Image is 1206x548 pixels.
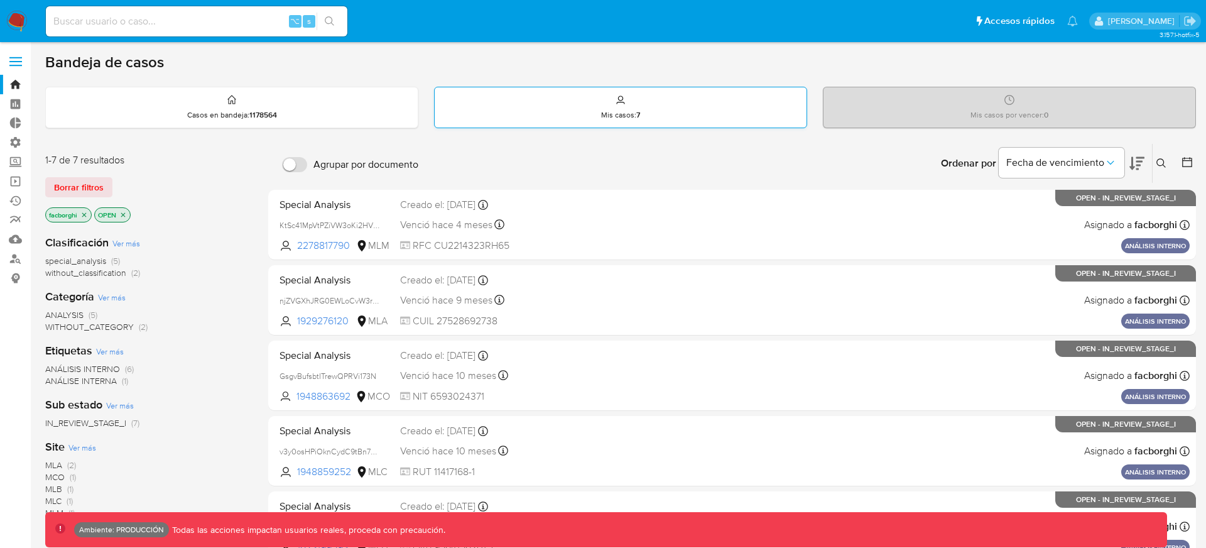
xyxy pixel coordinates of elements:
[79,527,164,532] p: Ambiente: PRODUCCIÓN
[46,13,347,30] input: Buscar usuario o caso...
[1067,16,1078,26] a: Notificaciones
[317,13,342,30] button: search-icon
[307,15,311,27] span: s
[1108,15,1179,27] p: facundoagustin.borghi@mercadolibre.com
[984,14,1055,28] span: Accesos rápidos
[1183,14,1197,28] a: Salir
[169,524,445,536] p: Todas las acciones impactan usuarios reales, proceda con precaución.
[290,15,300,27] span: ⌥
